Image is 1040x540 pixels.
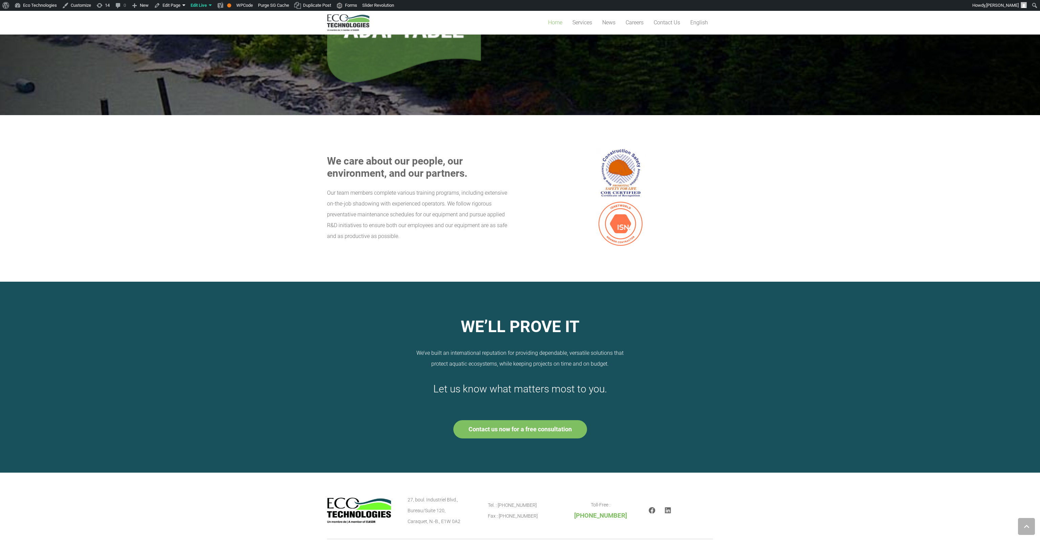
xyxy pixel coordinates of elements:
[649,507,655,514] a: Facebook
[362,3,394,8] span: Slider Revolution
[543,11,567,35] a: Home
[621,11,649,35] a: Careers
[574,512,627,519] span: [PHONE_NUMBER]
[690,19,708,26] span: English
[327,188,512,242] p: Our team members complete various training programs, including extensive on-the-job shadowing wit...
[453,420,587,438] a: Contact us now for a free consultation
[986,3,1019,8] span: [PERSON_NAME]
[327,155,468,179] strong: We care about our people, our environment, and our partners.
[548,19,562,26] span: Home
[327,14,369,31] a: logo_EcoTech_ASDR_RGB
[597,11,621,35] a: News
[1018,518,1035,535] a: Back to top
[568,499,633,521] p: Toll-Free :
[572,19,592,26] span: Services
[649,11,685,35] a: Contact Us
[685,11,713,35] a: English
[488,500,552,521] p: Tel. : [PHONE_NUMBER] Fax : [PHONE_NUMBER]
[626,19,644,26] span: Careers
[665,507,671,514] a: LinkedIn
[408,494,472,527] p: 27, boul. Industriel Blvd., Bureau/Suite 120, Caraquet, N.-B., E1W 0A2
[602,19,615,26] span: News
[227,3,231,7] div: OK
[654,19,680,26] span: Contact Us
[461,317,580,336] strong: WE’LL PROVE IT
